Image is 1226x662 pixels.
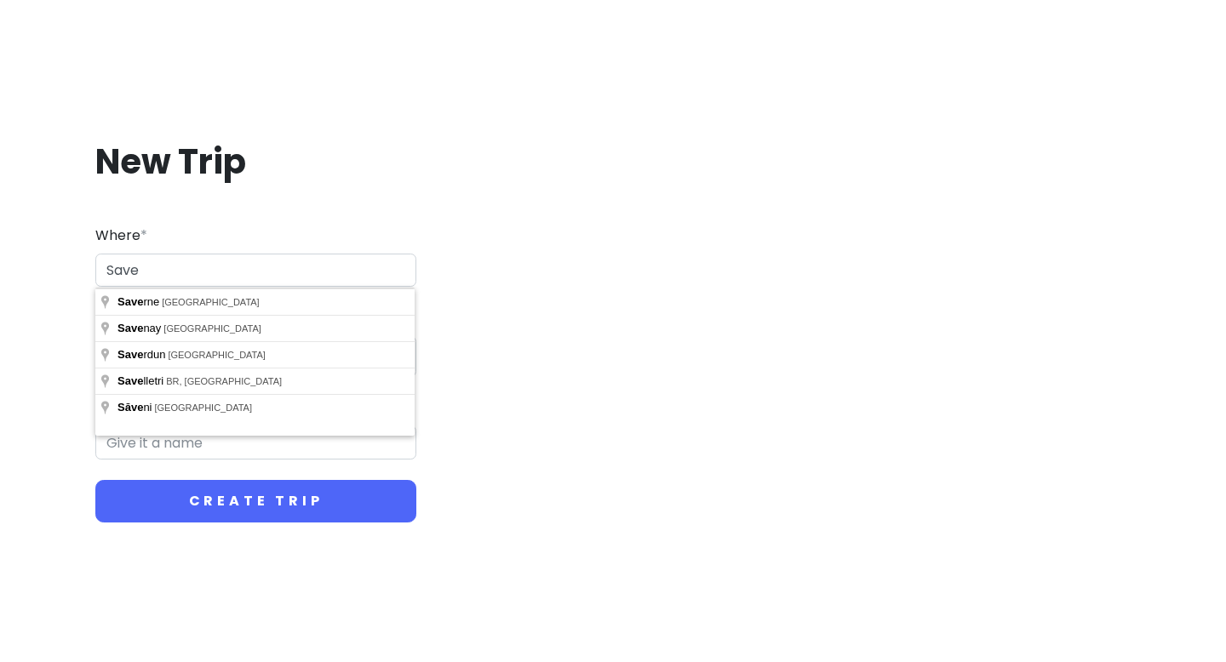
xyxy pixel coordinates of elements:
span: BR, [GEOGRAPHIC_DATA] [166,376,282,386]
span: Save [117,374,143,387]
span: Save [117,348,143,361]
span: ni [117,401,155,414]
span: [GEOGRAPHIC_DATA] [155,402,253,413]
span: Save [117,322,143,334]
span: [GEOGRAPHIC_DATA] [163,323,261,334]
span: rdun [117,348,168,361]
span: nay [117,322,163,334]
button: Create Trip [95,480,416,522]
input: Give it a name [95,425,416,459]
span: Save [117,295,143,308]
h1: New Trip [95,140,416,184]
span: [GEOGRAPHIC_DATA] [168,350,266,360]
span: [GEOGRAPHIC_DATA] [162,297,260,307]
span: Săve [117,401,143,414]
label: Where [95,225,147,247]
span: rne [117,295,162,308]
input: City (e.g., New York) [95,254,416,288]
span: lletri [117,374,166,387]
